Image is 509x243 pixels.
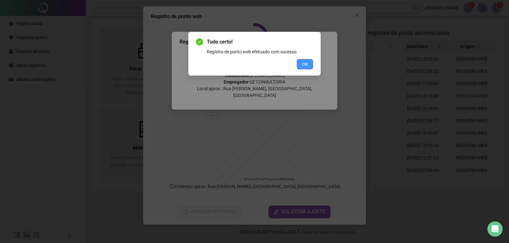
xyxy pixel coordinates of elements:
button: OK [297,59,313,69]
span: OK [302,61,308,68]
span: Tudo certo! [207,38,313,46]
span: check-circle [196,38,203,45]
div: Registro de ponto web efetuado com sucesso. [207,48,313,55]
div: Open Intercom Messenger [487,221,503,237]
